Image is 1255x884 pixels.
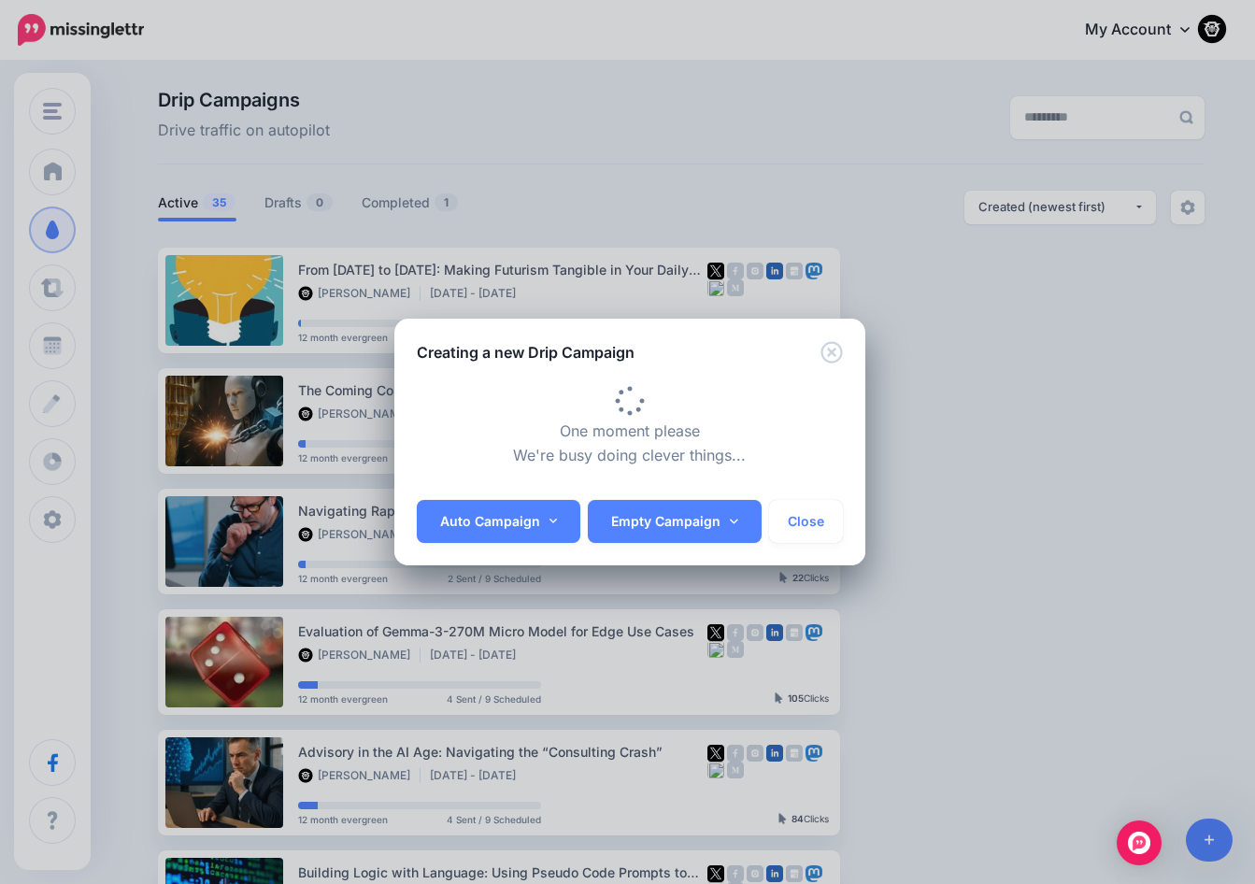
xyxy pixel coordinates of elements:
[417,500,581,543] a: Auto Campaign
[769,500,843,543] button: Close
[513,397,746,464] span: One moment please We're busy doing clever things...
[588,500,762,543] a: Empty Campaign
[417,341,635,364] h5: Creating a new Drip Campaign
[820,341,843,364] button: Close
[1117,820,1162,865] div: Open Intercom Messenger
